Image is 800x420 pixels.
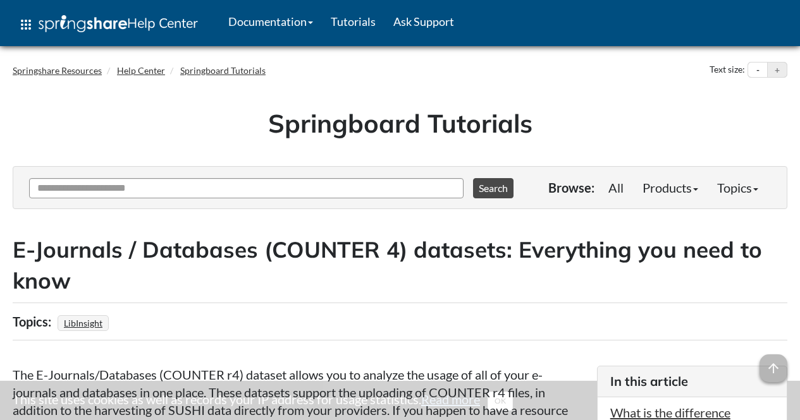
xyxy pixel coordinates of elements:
[708,175,768,200] a: Topics
[117,65,165,76] a: Help Center
[322,6,385,37] a: Tutorials
[768,63,787,78] button: Increase text size
[13,309,54,333] div: Topics:
[13,65,102,76] a: Springshare Resources
[62,314,104,332] a: LibInsight
[180,65,266,76] a: Springboard Tutorials
[13,234,787,296] h2: E-Journals / Databases (COUNTER 4) datasets: Everything you need to know
[127,15,198,31] span: Help Center
[707,62,748,78] div: Text size:
[39,15,127,32] img: Springshare
[633,175,708,200] a: Products
[548,179,594,196] p: Browse:
[760,354,787,382] span: arrow_upward
[18,17,34,32] span: apps
[473,178,514,198] button: Search
[610,373,774,390] h3: In this article
[219,6,322,37] a: Documentation
[9,6,207,44] a: apps Help Center
[748,63,767,78] button: Decrease text size
[760,356,787,371] a: arrow_upward
[22,105,778,141] h1: Springboard Tutorials
[599,175,633,200] a: All
[385,6,463,37] a: Ask Support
